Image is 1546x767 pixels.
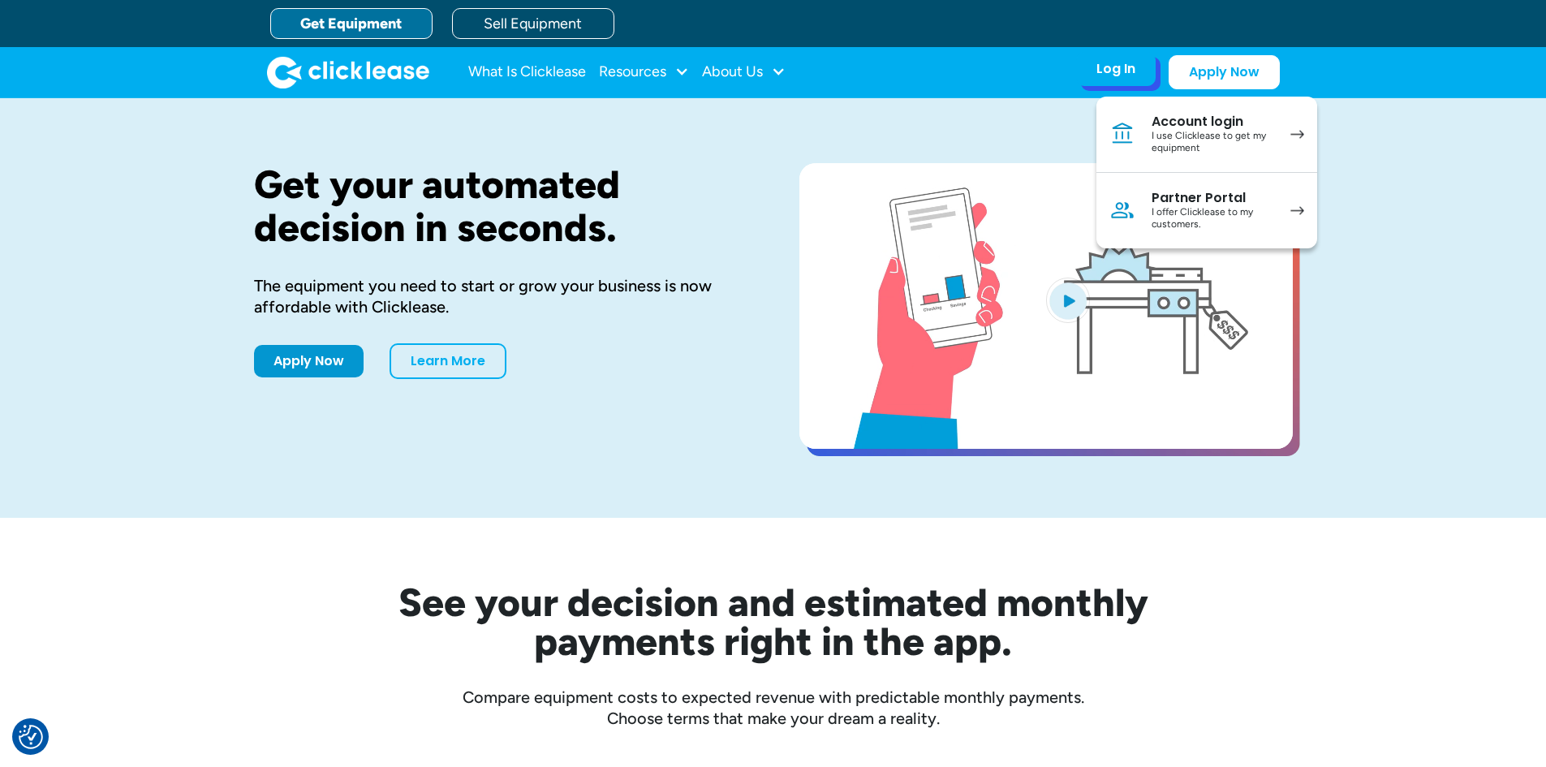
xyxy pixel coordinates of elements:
div: Account login [1152,114,1274,130]
img: Clicklease logo [267,56,429,88]
h2: See your decision and estimated monthly payments right in the app. [319,583,1228,661]
div: Log In [1096,61,1135,77]
a: Apply Now [254,345,364,377]
nav: Log In [1096,97,1317,248]
div: I use Clicklease to get my equipment [1152,130,1274,155]
a: open lightbox [799,163,1293,449]
img: Bank icon [1109,121,1135,147]
div: Partner Portal [1152,190,1274,206]
div: About Us [702,56,786,88]
a: Account loginI use Clicklease to get my equipment [1096,97,1317,173]
img: Person icon [1109,197,1135,223]
a: home [267,56,429,88]
a: Apply Now [1169,55,1280,89]
button: Consent Preferences [19,725,43,749]
a: Partner PortalI offer Clicklease to my customers. [1096,173,1317,248]
div: Compare equipment costs to expected revenue with predictable monthly payments. Choose terms that ... [254,687,1293,729]
div: Resources [599,56,689,88]
a: Learn More [390,343,506,379]
a: Sell Equipment [452,8,614,39]
img: arrow [1290,206,1304,215]
div: I offer Clicklease to my customers. [1152,206,1274,231]
a: What Is Clicklease [468,56,586,88]
h1: Get your automated decision in seconds. [254,163,747,249]
img: Revisit consent button [19,725,43,749]
div: The equipment you need to start or grow your business is now affordable with Clicklease. [254,275,747,317]
img: Blue play button logo on a light blue circular background [1046,278,1090,323]
a: Get Equipment [270,8,433,39]
img: arrow [1290,130,1304,139]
